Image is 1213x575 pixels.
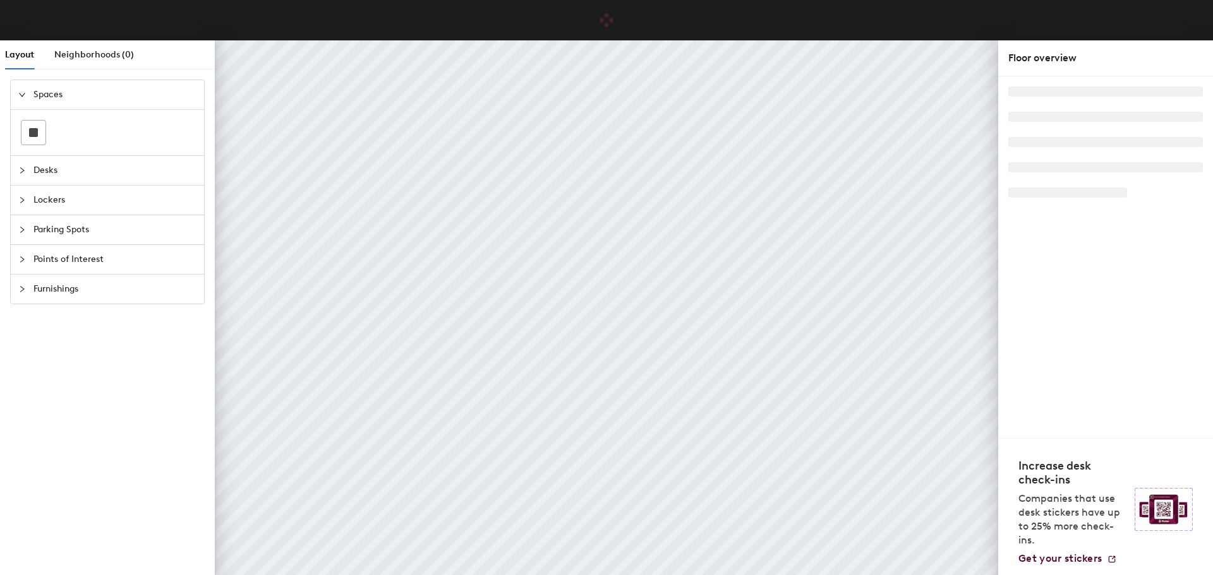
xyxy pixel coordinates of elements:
[18,167,26,174] span: collapsed
[33,215,196,244] span: Parking Spots
[33,156,196,185] span: Desks
[33,245,196,274] span: Points of Interest
[54,49,134,60] span: Neighborhoods (0)
[18,91,26,98] span: expanded
[18,226,26,234] span: collapsed
[1018,552,1117,565] a: Get your stickers
[1018,552,1102,564] span: Get your stickers
[1018,492,1127,547] p: Companies that use desk stickers have up to 25% more check-ins.
[33,186,196,215] span: Lockers
[5,49,34,60] span: Layout
[1018,459,1127,487] h4: Increase desk check-ins
[18,196,26,204] span: collapsed
[1008,50,1203,66] div: Floor overview
[1135,488,1193,531] img: Sticker logo
[18,285,26,293] span: collapsed
[33,275,196,304] span: Furnishings
[18,256,26,263] span: collapsed
[33,80,196,109] span: Spaces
